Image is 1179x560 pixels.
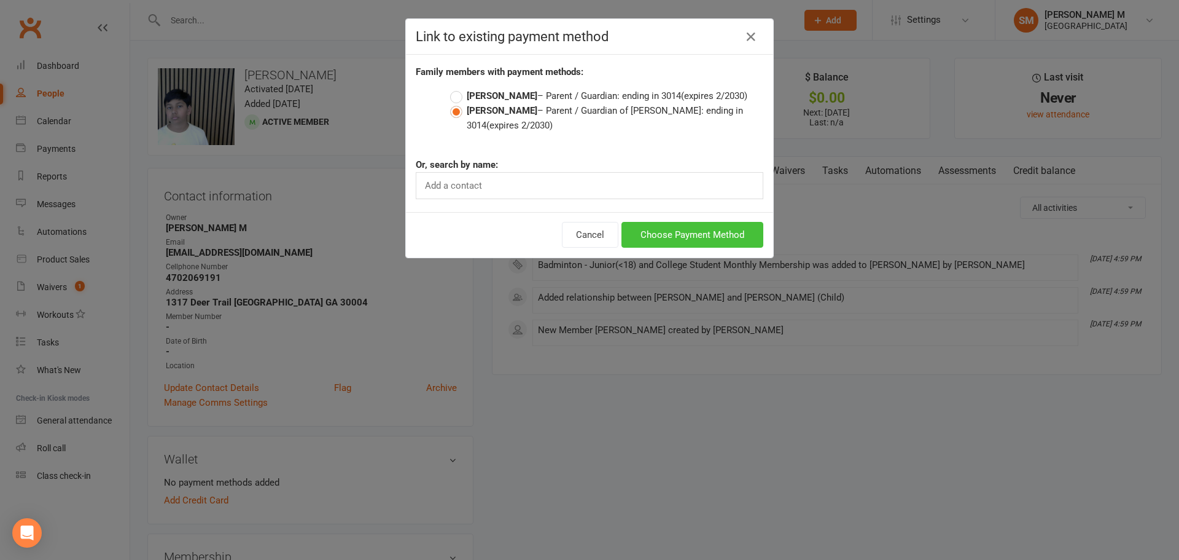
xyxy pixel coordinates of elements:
strong: [PERSON_NAME] [467,90,537,101]
strong: Family members with payment methods: [416,66,583,77]
label: – Parent / Guardian of [PERSON_NAME]: ending in 3014 [450,103,763,133]
button: Cancel [562,222,618,248]
span: (expires 2/2030) [681,90,747,101]
input: Add a contact [424,178,486,194]
button: Choose Payment Method [621,222,763,248]
span: (expires 2/2030) [486,120,553,131]
h4: Link to existing payment method [416,29,763,44]
button: Close [741,27,761,47]
label: – Parent / Guardian: ending in 3014 [450,89,747,103]
div: Open Intercom Messenger [12,518,42,548]
strong: [PERSON_NAME] [467,105,537,116]
strong: Or, search by name: [416,159,498,170]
